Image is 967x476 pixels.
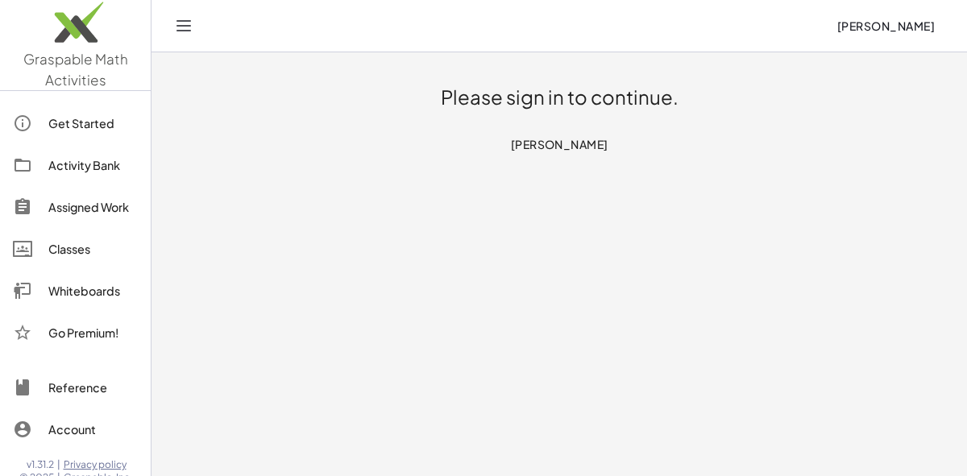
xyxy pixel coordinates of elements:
[48,114,138,133] div: Get Started
[48,197,138,217] div: Assigned Work
[48,239,138,259] div: Classes
[23,50,128,89] span: Graspable Math Activities
[48,155,138,175] div: Activity Bank
[171,13,197,39] button: Toggle navigation
[57,458,60,471] span: |
[48,281,138,300] div: Whiteboards
[497,130,621,159] button: [PERSON_NAME]
[6,368,144,407] a: Reference
[64,458,132,471] a: Privacy policy
[48,378,138,397] div: Reference
[6,271,144,310] a: Whiteboards
[6,188,144,226] a: Assigned Work
[441,85,679,110] h1: Please sign in to continue.
[836,19,935,33] span: [PERSON_NAME]
[48,323,138,342] div: Go Premium!
[6,230,144,268] a: Classes
[27,458,54,471] span: v1.31.2
[48,420,138,439] div: Account
[6,146,144,184] a: Activity Bank
[6,410,144,449] a: Account
[510,137,608,151] span: [PERSON_NAME]
[824,11,948,40] button: [PERSON_NAME]
[6,104,144,143] a: Get Started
